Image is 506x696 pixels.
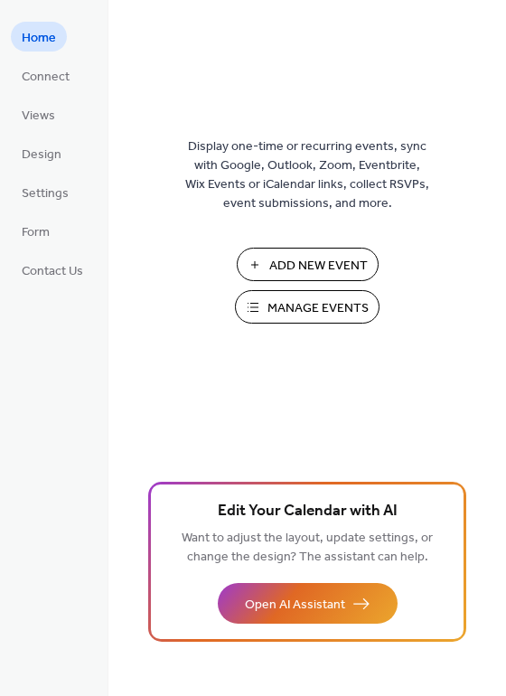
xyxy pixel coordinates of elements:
span: Design [22,146,61,165]
span: Display one-time or recurring events, sync with Google, Outlook, Zoom, Eventbrite, Wix Events or ... [185,137,429,213]
span: Form [22,223,50,242]
span: Manage Events [267,299,369,318]
button: Open AI Assistant [218,583,398,624]
a: Home [11,22,67,52]
span: Contact Us [22,262,83,281]
span: Settings [22,184,69,203]
a: Settings [11,177,80,207]
a: Form [11,216,61,246]
span: Edit Your Calendar with AI [218,499,398,524]
button: Manage Events [235,290,379,324]
a: Connect [11,61,80,90]
span: Add New Event [269,257,368,276]
span: Connect [22,68,70,87]
button: Add New Event [237,248,379,281]
a: Contact Us [11,255,94,285]
span: Open AI Assistant [245,596,345,615]
span: Views [22,107,55,126]
a: Views [11,99,66,129]
span: Home [22,29,56,48]
span: Want to adjust the layout, update settings, or change the design? The assistant can help. [182,526,433,569]
a: Design [11,138,72,168]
